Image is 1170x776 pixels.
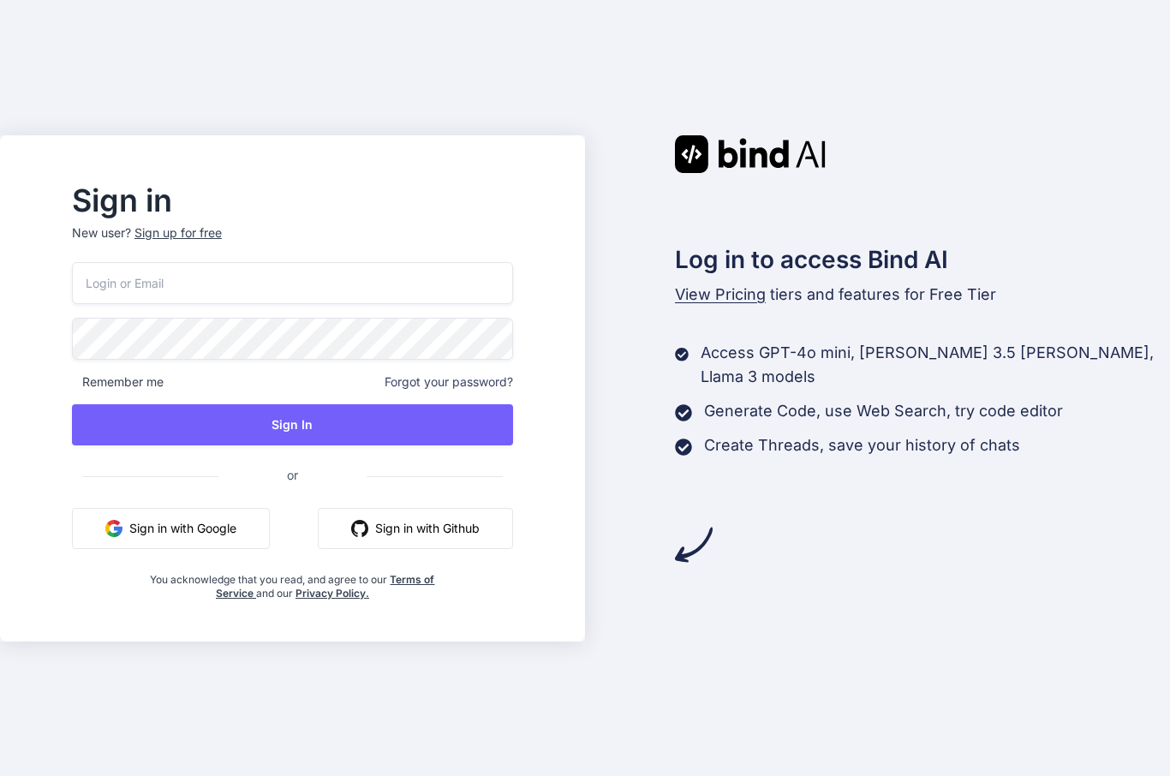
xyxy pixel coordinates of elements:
img: Bind AI logo [675,135,826,173]
button: Sign in with Github [318,508,513,549]
div: You acknowledge that you read, and agree to our and our [146,563,440,600]
img: google [105,520,122,537]
button: Sign In [72,404,513,445]
img: github [351,520,368,537]
div: Sign up for free [134,224,222,242]
p: Create Threads, save your history of chats [704,433,1020,457]
span: Remember me [72,373,164,391]
a: Privacy Policy. [295,587,369,600]
button: Sign in with Google [72,508,270,549]
span: Forgot your password? [385,373,513,391]
p: tiers and features for Free Tier [675,283,1170,307]
p: New user? [72,224,513,262]
p: Generate Code, use Web Search, try code editor [704,399,1063,423]
h2: Log in to access Bind AI [675,242,1170,278]
span: or [218,454,367,496]
span: View Pricing [675,285,766,303]
h2: Sign in [72,187,513,214]
a: Terms of Service [216,573,435,600]
p: Access GPT-4o mini, [PERSON_NAME] 3.5 [PERSON_NAME], Llama 3 models [701,341,1170,389]
img: arrow [675,526,713,564]
input: Login or Email [72,262,513,304]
